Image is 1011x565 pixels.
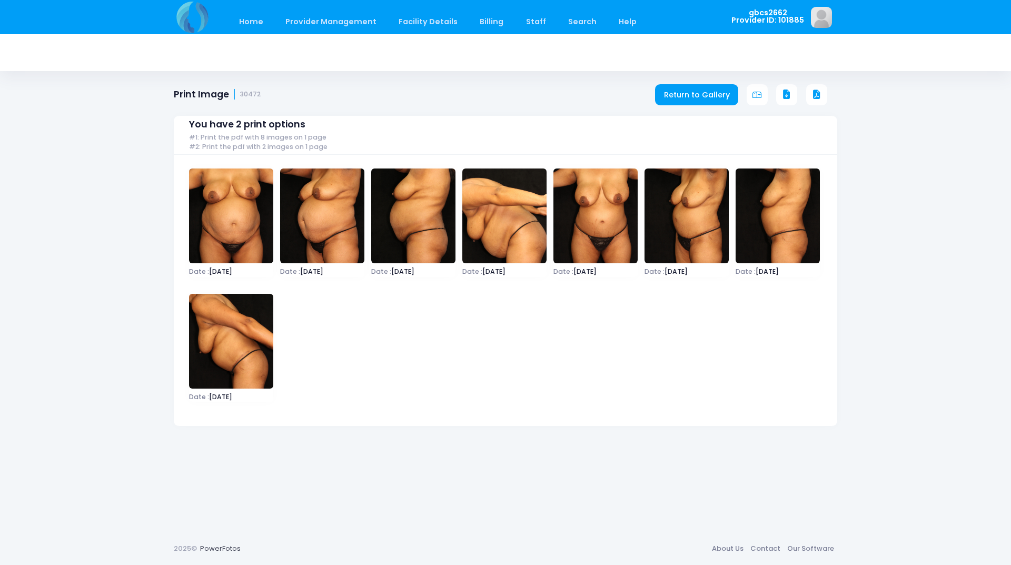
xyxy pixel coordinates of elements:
[736,168,820,263] img: image
[553,267,573,276] span: Date :
[280,269,364,275] span: [DATE]
[811,7,832,28] img: image
[708,539,747,558] a: About Us
[645,267,665,276] span: Date :
[655,84,738,105] a: Return to Gallery
[462,267,482,276] span: Date :
[189,134,326,142] span: #1: Print the pdf with 8 images on 1 page
[645,168,729,263] img: image
[200,543,241,553] a: PowerFotos
[189,267,209,276] span: Date :
[747,539,784,558] a: Contact
[784,539,837,558] a: Our Software
[189,269,273,275] span: [DATE]
[371,269,455,275] span: [DATE]
[371,168,455,263] img: image
[609,9,647,34] a: Help
[189,143,328,151] span: #2: Print the pdf with 2 images on 1 page
[240,91,261,98] small: 30472
[189,394,273,400] span: [DATE]
[731,9,804,24] span: gbcs2662 Provider ID: 101885
[189,294,273,389] img: image
[280,168,364,263] img: image
[275,9,386,34] a: Provider Management
[516,9,556,34] a: Staff
[553,269,638,275] span: [DATE]
[189,168,273,263] img: image
[189,392,209,401] span: Date :
[174,89,261,100] h1: Print Image
[229,9,273,34] a: Home
[558,9,607,34] a: Search
[736,267,756,276] span: Date :
[462,269,547,275] span: [DATE]
[389,9,468,34] a: Facility Details
[462,168,547,263] img: image
[470,9,514,34] a: Billing
[553,168,638,263] img: image
[736,269,820,275] span: [DATE]
[174,543,197,553] span: 2025©
[371,267,391,276] span: Date :
[189,119,305,130] span: You have 2 print options
[645,269,729,275] span: [DATE]
[280,267,300,276] span: Date :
